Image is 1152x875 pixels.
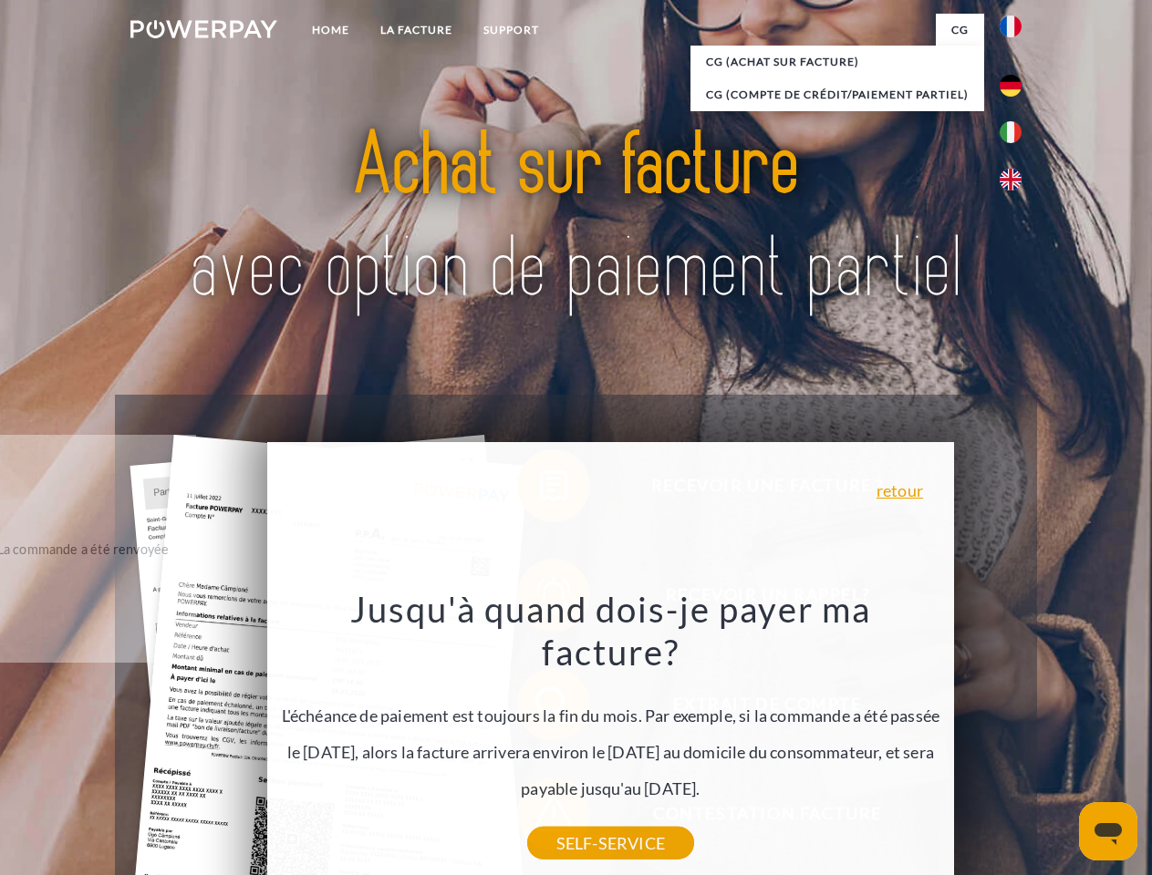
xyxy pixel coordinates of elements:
iframe: Bouton de lancement de la fenêtre de messagerie [1079,802,1137,860]
img: it [1000,121,1022,143]
img: de [1000,75,1022,97]
img: title-powerpay_fr.svg [174,87,978,349]
a: CG [936,14,984,46]
img: fr [1000,15,1022,37]
a: CG (Compte de crédit/paiement partiel) [690,78,984,111]
a: retour [877,482,923,499]
img: logo-powerpay-white.svg [130,20,277,38]
a: CG (achat sur facture) [690,46,984,78]
h3: Jusqu'à quand dois-je payer ma facture? [277,587,943,674]
a: SELF-SERVICE [527,827,694,860]
div: L'échéance de paiement est toujours la fin du mois. Par exemple, si la commande a été passée le [... [277,587,943,843]
img: en [1000,169,1022,190]
a: Home [296,14,365,46]
a: Support [468,14,555,46]
a: LA FACTURE [365,14,468,46]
